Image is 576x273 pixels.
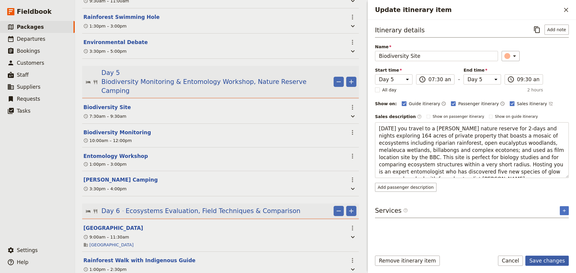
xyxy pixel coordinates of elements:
[101,68,120,77] span: Day 5
[86,68,331,95] button: Edit day information
[375,51,498,61] input: Name
[17,72,29,78] span: Staff
[433,114,484,119] span: Show on passenger itinerary
[17,259,28,265] span: Help
[375,183,436,192] button: Add passenger description
[375,206,408,215] h3: Services
[375,26,425,35] h3: Itinerary details
[17,247,38,253] span: Settings
[83,176,158,183] button: Edit this itinerary item
[495,114,538,119] span: Show on guide itinerary
[403,208,408,213] span: ​
[346,77,356,87] button: Add
[126,206,301,215] span: Ecosystems Evaluation, Field Techniques & Comparison
[417,114,422,119] span: ​
[83,13,160,21] button: Edit this itinerary item
[17,96,40,102] span: Requests
[101,206,120,215] span: Day 6
[17,60,44,66] span: Customers
[441,100,446,107] button: Time shown on guide itinerary
[498,256,523,266] button: Cancel
[375,67,412,73] span: Start time
[375,44,498,50] span: Name
[505,52,518,60] div: ​
[83,48,127,54] div: 3:30pm – 5:00pm
[17,84,40,90] span: Suppliers
[334,77,344,87] button: Remove
[463,67,501,73] span: End time
[334,206,344,216] button: Remove
[347,151,358,161] button: Actions
[89,242,133,248] a: [GEOGRAPHIC_DATA]
[532,25,542,35] button: Copy itinerary item
[502,51,520,61] button: ​
[428,76,451,83] input: ​
[403,208,408,215] span: ​
[527,87,543,93] span: 2 hours
[561,5,571,15] button: Close drawer
[17,36,45,42] span: Departures
[347,255,358,266] button: Actions
[17,24,44,30] span: Packages
[463,74,501,85] select: End time
[517,76,539,83] input: ​
[83,266,127,272] div: 1:00pm – 2:30pm
[382,87,397,93] span: All day
[375,122,569,178] textarea: [DATE] you travel to a [PERSON_NAME] nature reserve for 2-days and nights exploring 164 acres of ...
[409,101,440,107] span: Guide itinerary
[86,206,300,215] button: Edit day information
[544,25,569,35] button: Add note
[83,234,129,240] div: 9:00am – 11:30am
[375,114,422,120] label: Sales description
[548,100,553,107] button: Time not shown on sales itinerary
[419,76,426,83] span: ​
[458,76,460,85] span: -
[375,101,397,107] div: Show on:
[525,256,569,266] button: Save changes
[507,76,514,83] span: ​
[83,104,131,111] button: Edit this itinerary item
[83,257,196,264] button: Edit this itinerary item
[83,186,127,192] div: 3:30pm – 4:00pm
[517,101,547,107] span: Sales itinerary
[347,175,358,185] button: Actions
[101,77,331,95] span: Biodiversity Monitoring & Entomology Workshop, Nature Reserve Camping
[83,161,127,167] div: 1:00pm – 3:00pm
[347,223,358,233] button: Actions
[83,23,127,29] div: 1:30pm – 3:00pm
[83,129,151,136] button: Edit this itinerary item
[17,48,40,54] span: Bookings
[83,153,148,160] button: Edit this itinerary item
[83,113,126,119] div: 7:30am – 9:30am
[347,102,358,112] button: Actions
[458,101,499,107] span: Passenger itinerary
[560,206,569,215] button: Add service inclusion
[375,256,440,266] button: Remove itinerary item
[83,224,143,232] button: Edit this itinerary item
[17,108,31,114] span: Tasks
[375,5,561,14] h2: Update itinerary item
[500,100,505,107] button: Time shown on passenger itinerary
[375,74,412,85] select: Start time
[347,37,358,47] button: Actions
[17,7,52,16] span: Fieldbook
[83,39,148,46] button: Edit this itinerary item
[347,12,358,22] button: Actions
[347,127,358,138] button: Actions
[346,206,356,216] button: Add
[83,138,132,144] div: 10:00am – 12:00pm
